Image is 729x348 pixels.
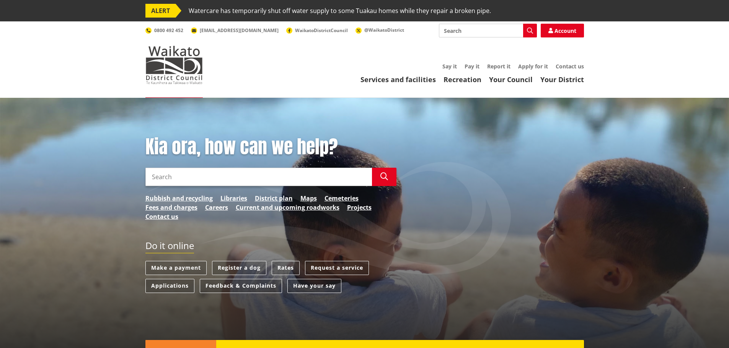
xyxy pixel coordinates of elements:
[145,240,194,254] h2: Do it online
[442,63,457,70] a: Say it
[360,75,436,84] a: Services and facilities
[145,203,197,212] a: Fees and charges
[540,75,584,84] a: Your District
[200,279,282,293] a: Feedback & Complaints
[518,63,548,70] a: Apply for it
[200,27,279,34] span: [EMAIL_ADDRESS][DOMAIN_NAME]
[189,4,491,18] span: Watercare has temporarily shut off water supply to some Tuakau homes while they repair a broken p...
[191,27,279,34] a: [EMAIL_ADDRESS][DOMAIN_NAME]
[145,4,176,18] span: ALERT
[145,27,183,34] a: 0800 492 452
[272,261,300,275] a: Rates
[220,194,247,203] a: Libraries
[145,261,207,275] a: Make a payment
[154,27,183,34] span: 0800 492 452
[325,194,359,203] a: Cemeteries
[444,75,481,84] a: Recreation
[295,27,348,34] span: WaikatoDistrictCouncil
[356,27,404,33] a: @WaikatoDistrict
[286,27,348,34] a: WaikatoDistrictCouncil
[205,203,228,212] a: Careers
[541,24,584,37] a: Account
[145,46,203,84] img: Waikato District Council - Te Kaunihera aa Takiwaa o Waikato
[145,194,213,203] a: Rubbish and recycling
[439,24,537,37] input: Search input
[236,203,339,212] a: Current and upcoming roadworks
[305,261,369,275] a: Request a service
[212,261,266,275] a: Register a dog
[145,136,396,158] h1: Kia ora, how can we help?
[487,63,510,70] a: Report it
[347,203,372,212] a: Projects
[364,27,404,33] span: @WaikatoDistrict
[556,63,584,70] a: Contact us
[145,279,194,293] a: Applications
[489,75,533,84] a: Your Council
[465,63,479,70] a: Pay it
[287,279,341,293] a: Have your say
[145,168,372,186] input: Search input
[300,194,317,203] a: Maps
[255,194,293,203] a: District plan
[145,212,178,221] a: Contact us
